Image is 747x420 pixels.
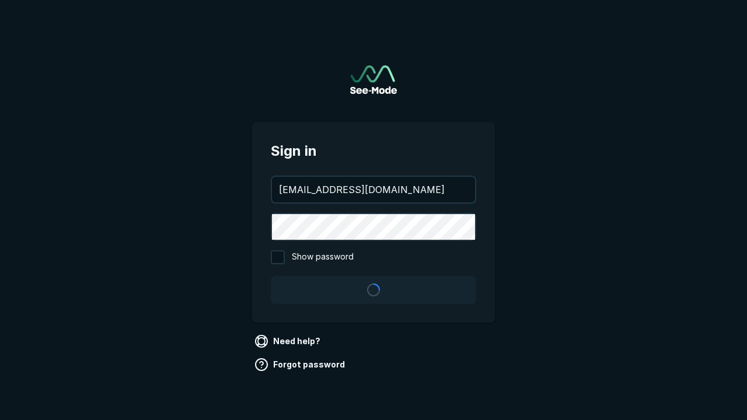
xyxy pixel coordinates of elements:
a: Forgot password [252,355,350,374]
a: Need help? [252,332,325,351]
a: Go to sign in [350,65,397,94]
input: your@email.com [272,177,475,202]
span: Sign in [271,141,476,162]
img: See-Mode Logo [350,65,397,94]
span: Show password [292,250,354,264]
